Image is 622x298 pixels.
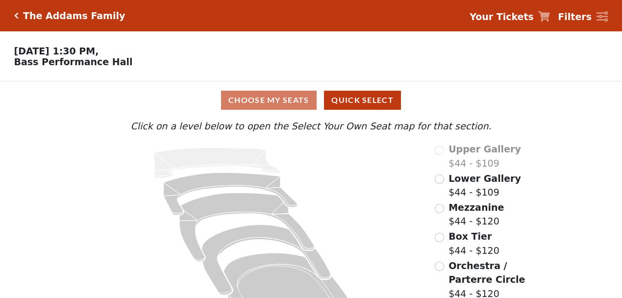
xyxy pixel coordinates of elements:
[14,12,19,19] a: Click here to go back to filters
[448,202,504,213] span: Mezzanine
[470,11,534,22] strong: Your Tickets
[324,91,401,110] button: Quick Select
[23,10,125,22] h5: The Addams Family
[448,200,504,228] label: $44 - $120
[558,11,592,22] strong: Filters
[448,260,525,285] span: Orchestra / Parterre Circle
[448,229,499,257] label: $44 - $120
[154,148,280,178] path: Upper Gallery - Seats Available: 0
[470,10,550,24] a: Your Tickets
[85,119,537,133] p: Click on a level below to open the Select Your Own Seat map for that section.
[558,10,608,24] a: Filters
[448,144,521,154] span: Upper Gallery
[448,172,521,199] label: $44 - $109
[448,173,521,184] span: Lower Gallery
[448,231,492,242] span: Box Tier
[448,142,521,170] label: $44 - $109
